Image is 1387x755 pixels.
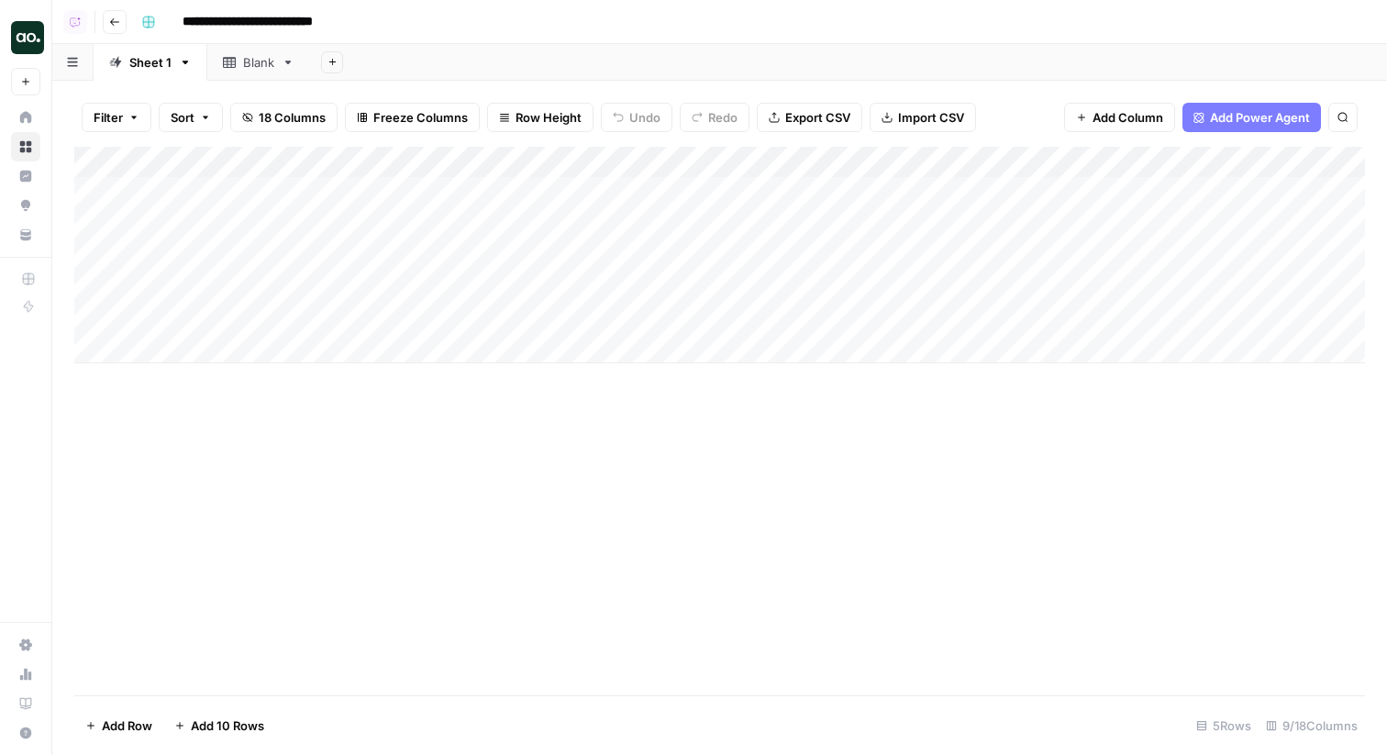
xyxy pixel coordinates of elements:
[1182,103,1321,132] button: Add Power Agent
[11,191,40,220] a: Opportunities
[11,21,44,54] img: Vicky Testing Logo
[94,44,207,81] a: Sheet 1
[785,108,850,127] span: Export CSV
[1189,711,1259,740] div: 5 Rows
[11,132,40,161] a: Browse
[601,103,672,132] button: Undo
[191,716,264,735] span: Add 10 Rows
[345,103,480,132] button: Freeze Columns
[171,108,194,127] span: Sort
[1259,711,1365,740] div: 9/18 Columns
[230,103,338,132] button: 18 Columns
[11,103,40,132] a: Home
[159,103,223,132] button: Sort
[487,103,594,132] button: Row Height
[1210,108,1310,127] span: Add Power Agent
[708,108,738,127] span: Redo
[11,220,40,250] a: Your Data
[757,103,862,132] button: Export CSV
[82,103,151,132] button: Filter
[1064,103,1175,132] button: Add Column
[870,103,976,132] button: Import CSV
[516,108,582,127] span: Row Height
[102,716,152,735] span: Add Row
[207,44,310,81] a: Blank
[373,108,468,127] span: Freeze Columns
[11,630,40,660] a: Settings
[1093,108,1163,127] span: Add Column
[94,108,123,127] span: Filter
[11,718,40,748] button: Help + Support
[680,103,749,132] button: Redo
[11,660,40,689] a: Usage
[243,53,274,72] div: Blank
[629,108,660,127] span: Undo
[898,108,964,127] span: Import CSV
[259,108,326,127] span: 18 Columns
[129,53,172,72] div: Sheet 1
[11,15,40,61] button: Workspace: Vicky Testing
[11,689,40,718] a: Learning Hub
[11,161,40,191] a: Insights
[163,711,275,740] button: Add 10 Rows
[74,711,163,740] button: Add Row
